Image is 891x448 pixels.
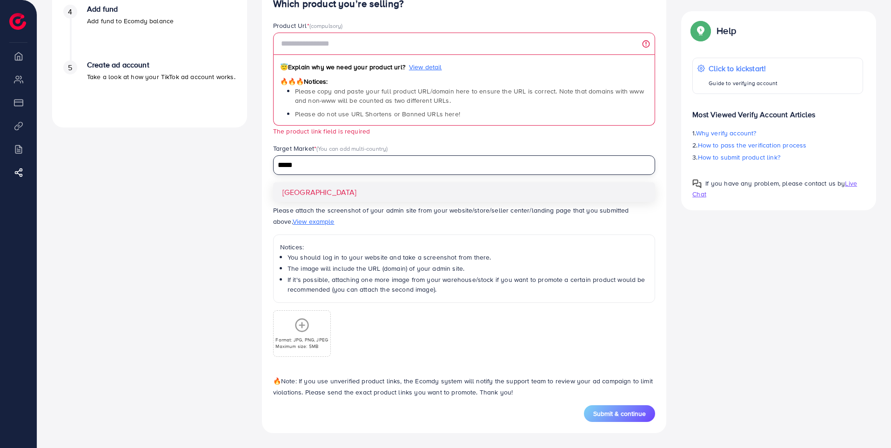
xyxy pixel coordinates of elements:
p: Please attach the screenshot of your admin site from your website/store/seller center/landing pag... [273,205,656,227]
li: You should log in to your website and take a screenshot from there. [288,253,649,262]
iframe: Chat [851,406,884,441]
p: Click to kickstart! [709,63,777,74]
span: (compulsory) [309,21,343,30]
li: The image will include the URL (domain) of your admin site. [288,264,649,273]
span: 5 [68,62,72,73]
p: Add fund to Ecomdy balance [87,15,174,27]
img: Popup guide [692,22,709,39]
span: 4 [68,7,72,17]
li: If it's possible, attaching one more image from your warehouse/stock if you want to promote a cer... [288,275,649,294]
span: (You can add multi-country) [316,144,388,153]
span: If you have any problem, please contact us by [705,179,845,188]
span: Please copy and paste your full product URL/domain here to ensure the URL is correct. Note that d... [295,87,644,105]
span: Submit & continue [593,409,646,418]
input: Search for option [275,158,643,173]
span: How to submit product link? [698,153,780,162]
span: 😇 [280,62,288,72]
h4: Create ad account [87,60,235,69]
p: 1. [692,127,863,139]
img: logo [9,13,26,30]
h4: Add fund [87,5,174,13]
li: Create ad account [52,60,247,116]
li: Add fund [52,5,247,60]
p: Most Viewed Verify Account Articles [692,101,863,120]
small: The product link field is required [273,127,370,135]
li: [GEOGRAPHIC_DATA] [273,182,656,202]
p: Maximum size: 5MB [275,343,328,349]
span: Notices: [280,77,328,86]
button: Submit & continue [584,405,655,422]
label: Target Market [273,144,388,153]
span: How to pass the verification process [698,140,807,150]
p: Help [717,25,736,36]
div: Search for option [273,155,656,174]
p: Note: If you use unverified product links, the Ecomdy system will notify the support team to revi... [273,375,656,398]
span: Why verify account? [696,128,757,138]
span: View detail [409,62,442,72]
p: 3. [692,152,863,163]
span: 🔥 [273,376,281,386]
img: Popup guide [692,179,702,188]
p: 2. [692,140,863,151]
span: View example [293,217,335,226]
span: Please do not use URL Shortens or Banned URLs here! [295,109,460,119]
span: 🔥🔥🔥 [280,77,304,86]
p: Guide to verifying account [709,78,777,89]
p: Take a look at how your TikTok ad account works. [87,71,235,82]
label: Product Url [273,21,343,30]
p: Format: JPG, PNG, JPEG [275,336,328,343]
span: Explain why we need your product url? [280,62,405,72]
p: Notices: [280,241,649,253]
